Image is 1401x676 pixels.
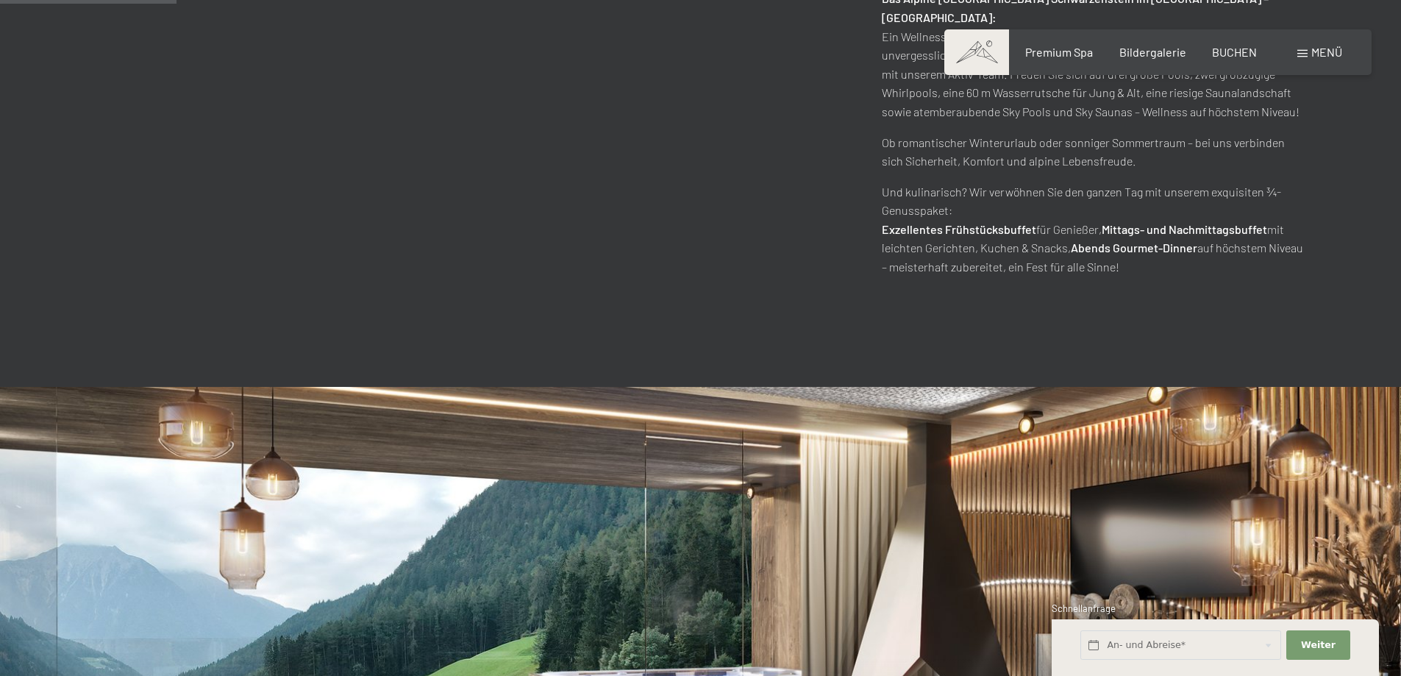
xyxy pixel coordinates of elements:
[882,182,1304,277] p: Und kulinarisch? Wir verwöhnen Sie den ganzen Tag mit unserem exquisiten ¾-Genusspaket: für Genie...
[1102,222,1267,236] strong: Mittags- und Nachmittagsbuffet
[1119,45,1186,59] a: Bildergalerie
[1052,602,1116,614] span: Schnellanfrage
[1286,630,1350,661] button: Weiter
[882,222,1036,236] strong: Exzellentes Frühstücksbuffet
[1212,45,1257,59] a: BUCHEN
[1311,45,1342,59] span: Menü
[1071,241,1197,255] strong: Abends Gourmet-Dinner
[1301,638,1336,652] span: Weiter
[1025,45,1093,59] a: Premium Spa
[882,133,1304,171] p: Ob romantischer Winterurlaub oder sonniger Sommertraum – bei uns verbinden sich Sicherheit, Komfo...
